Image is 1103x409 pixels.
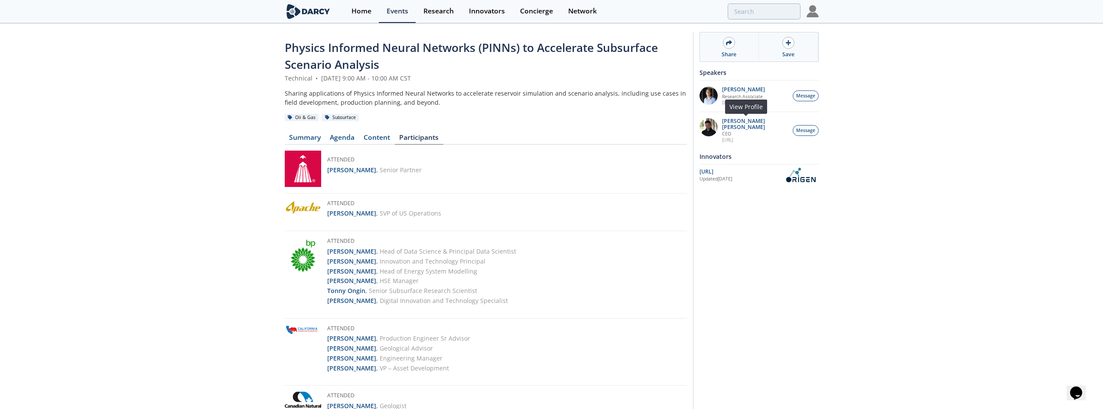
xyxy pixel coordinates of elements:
[376,247,378,255] span: ,
[387,8,408,15] div: Events
[285,4,332,19] img: logo-wide.svg
[314,74,319,82] span: •
[568,8,597,15] div: Network
[285,40,658,72] span: Physics Informed Neural Networks (PINNs) to Accelerate Subsurface Scenario Analysis
[376,257,378,265] span: ,
[285,134,325,145] a: Summary
[782,167,819,183] img: OriGen.AI
[728,3,800,19] input: Advanced Search
[380,334,470,342] span: Production Engineer Sr Advisor
[327,156,422,165] h5: Attended
[722,137,788,143] p: [URL]
[376,334,378,342] span: ,
[365,287,367,295] span: ,
[782,51,794,58] div: Save
[380,166,422,174] span: Senior Partner
[807,5,819,17] img: Profile
[793,125,819,136] button: Message
[722,100,765,106] p: Darcy Partners
[376,209,378,217] span: ,
[380,257,485,265] span: Innovation and Technology Principal
[793,90,819,101] button: Message
[722,93,765,100] p: Research Associate
[700,65,819,80] div: Speakers
[327,267,376,275] strong: [PERSON_NAME]
[327,364,376,372] strong: [PERSON_NAME]
[520,8,553,15] div: Concierge
[327,296,376,305] strong: [PERSON_NAME]
[285,89,687,107] div: Sharing applications of Physics Informed Neural Networks to accelerate reservoir simulation and s...
[722,118,788,130] p: [PERSON_NAME] [PERSON_NAME]
[322,114,359,122] div: Subsurface
[700,168,782,176] div: [URL]
[327,344,376,352] strong: [PERSON_NAME]
[700,118,718,136] img: 20112e9a-1f67-404a-878c-a26f1c79f5da
[380,267,477,275] span: Head of Energy System Modelling
[469,8,505,15] div: Innovators
[380,296,508,305] span: Digital Innovation and Technology Specialist
[327,325,470,334] h5: Attended
[327,392,449,401] h5: Attended
[700,176,782,183] div: Updated [DATE]
[722,87,765,93] p: [PERSON_NAME]
[285,392,321,408] img: Canadian Natural Resources Limited
[285,200,321,215] img: Apache Corporation
[285,74,687,83] div: Technical [DATE] 9:00 AM - 10:00 AM CST
[380,354,443,362] span: Engineering Manager
[1067,374,1094,400] iframe: chat widget
[327,237,516,247] h5: Attended
[376,166,378,174] span: ,
[380,209,441,217] span: SVP of US Operations
[369,287,477,295] span: Senior Subsurface Research Scientist
[423,8,454,15] div: Research
[327,257,376,265] strong: [PERSON_NAME]
[285,151,321,187] img: Altira Group LLC
[796,93,815,100] span: Message
[327,277,376,285] strong: [PERSON_NAME]
[327,166,376,174] strong: [PERSON_NAME]
[722,131,788,137] p: CEO
[285,325,321,335] img: California Resources Corporation
[376,296,378,305] span: ,
[327,287,365,295] strong: Tonny Ongin
[285,237,321,274] img: BP
[359,134,395,145] a: Content
[327,209,376,217] strong: [PERSON_NAME]
[325,134,359,145] a: Agenda
[700,167,819,183] a: [URL] Updated[DATE] OriGen.AI
[395,134,443,145] a: Participants
[380,247,516,255] span: Head of Data Science & Principal Data Scientist
[700,87,718,105] img: 1EXUV5ipS3aUf9wnAL7U
[376,277,378,285] span: ,
[351,8,371,15] div: Home
[376,364,378,372] span: ,
[327,354,376,362] strong: [PERSON_NAME]
[380,277,419,285] span: HSE Manager
[380,344,433,352] span: Geological Advisor
[380,364,449,372] span: VP – Asset Development
[796,127,815,134] span: Message
[376,267,378,275] span: ,
[722,51,736,58] div: Share
[376,354,378,362] span: ,
[700,149,819,164] div: Innovators
[376,344,378,352] span: ,
[327,334,376,342] strong: [PERSON_NAME]
[327,247,376,255] strong: [PERSON_NAME]
[327,200,441,209] h5: Attended
[285,114,319,122] div: Oil & Gas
